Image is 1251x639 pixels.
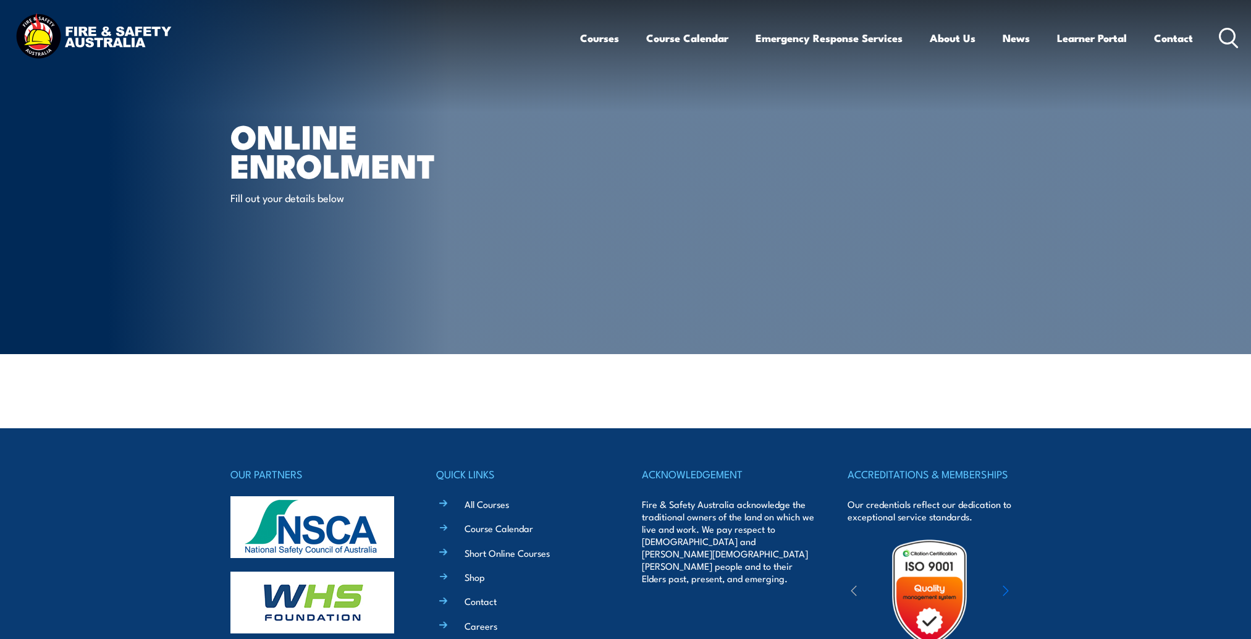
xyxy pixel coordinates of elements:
[465,619,497,632] a: Careers
[1154,22,1193,54] a: Contact
[1057,22,1127,54] a: Learner Portal
[642,498,815,585] p: Fire & Safety Australia acknowledge the traditional owners of the land on which we live and work....
[465,546,550,559] a: Short Online Courses
[642,465,815,483] h4: ACKNOWLEDGEMENT
[230,121,536,179] h1: Online Enrolment
[230,572,394,633] img: whs-logo-footer
[465,570,485,583] a: Shop
[465,497,509,510] a: All Courses
[230,496,394,558] img: nsca-logo-footer
[646,22,728,54] a: Course Calendar
[230,190,456,205] p: Fill out your details below
[756,22,903,54] a: Emergency Response Services
[465,595,497,607] a: Contact
[848,498,1021,523] p: Our credentials reflect our dedication to exceptional service standards.
[465,522,533,535] a: Course Calendar
[930,22,975,54] a: About Us
[436,465,609,483] h4: QUICK LINKS
[580,22,619,54] a: Courses
[984,571,1092,614] img: ewpa-logo
[1003,22,1030,54] a: News
[848,465,1021,483] h4: ACCREDITATIONS & MEMBERSHIPS
[230,465,403,483] h4: OUR PARTNERS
